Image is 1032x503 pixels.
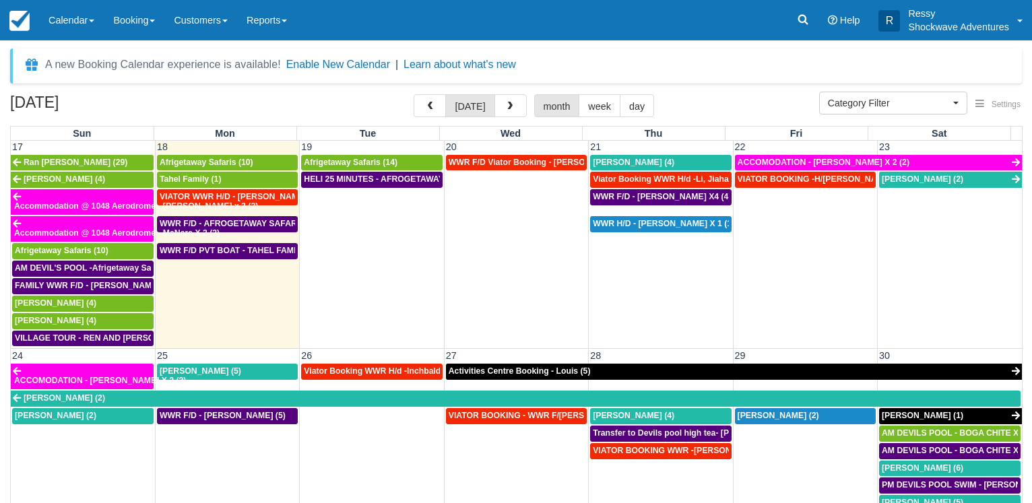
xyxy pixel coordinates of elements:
[735,408,876,424] a: [PERSON_NAME] (2)
[157,189,298,205] a: VIATOR WWR H/D - [PERSON_NAME] 3 (3)
[590,426,731,442] a: Transfer to Devils pool high tea- [PERSON_NAME] X4 (4)
[14,376,186,385] span: ACCOMODATION - [PERSON_NAME] X 2 (2)
[45,57,281,73] div: A new Booking Calendar experience is available!
[160,192,326,201] span: VIATOR WWR H/D - [PERSON_NAME] 3 (3)
[879,443,1021,459] a: AM DEVILS POOL - BOGA CHITE X 1 (1)
[301,155,442,171] a: Afrigetaway Safaris (14)
[14,201,258,211] span: Accommodation @ 1048 Aerodrome - [PERSON_NAME] x 2 (2)
[445,94,494,117] button: [DATE]
[590,408,731,424] a: [PERSON_NAME] (4)
[735,172,876,188] a: VIATOR BOOKING -H/[PERSON_NAME] X 4 (4)
[160,158,253,167] span: Afrigetaway Safaris (10)
[589,141,602,152] span: 21
[579,94,620,117] button: week
[593,411,674,420] span: [PERSON_NAME] (4)
[395,59,398,70] span: |
[735,155,1022,171] a: ACCOMODATION - [PERSON_NAME] X 2 (2)
[157,364,298,380] a: [PERSON_NAME] (5)
[15,281,185,290] span: FAMILY WWR F/D - [PERSON_NAME] X4 (4)
[160,174,222,184] span: Tahel Family (1)
[12,278,154,294] a: FAMILY WWR F/D - [PERSON_NAME] X4 (4)
[15,263,193,273] span: AM DEVIL'S POOL -Afrigetaway Safaris X5 (5)
[593,428,814,438] span: Transfer to Devils pool high tea- [PERSON_NAME] X4 (4)
[15,316,96,325] span: [PERSON_NAME] (4)
[620,94,654,117] button: day
[840,15,860,26] span: Help
[73,128,91,139] span: Sun
[160,219,329,228] span: WWR F/D - AFROGETAWAY SAFARIS X5 (5)
[878,141,891,152] span: 23
[908,20,1009,34] p: Shockwave Adventures
[12,243,154,259] a: Afrigetaway Safaris (10)
[932,128,946,139] span: Sat
[156,141,169,152] span: 18
[11,391,1021,407] a: [PERSON_NAME] (2)
[360,128,377,139] span: Tue
[11,216,154,242] a: Accommodation @ 1048 Aerodrome - MaNare X 2 (2)
[24,174,105,184] span: [PERSON_NAME] (4)
[882,174,963,184] span: [PERSON_NAME] (2)
[160,246,332,255] span: WWR F/D PVT BOAT - TAHEL FAMILY x 5 (1)
[304,174,506,184] span: HELI 25 MINUTES - AFROGETAWAY SAFARIS X5 (5)
[445,350,458,361] span: 27
[12,261,154,277] a: AM DEVIL'S POOL -Afrigetaway Safaris X5 (5)
[882,463,963,473] span: [PERSON_NAME] (6)
[879,426,1021,442] a: AM DEVILS POOL - BOGA CHITE X 1 (1)
[879,461,1021,477] a: [PERSON_NAME] (6)
[446,155,587,171] a: WWR F/D Viator Booking - [PERSON_NAME] X1 (1)
[828,15,837,25] i: Help
[790,128,802,139] span: Fri
[593,219,734,228] span: WWR H/D - [PERSON_NAME] X 1 (1)
[11,350,24,361] span: 24
[15,298,96,308] span: [PERSON_NAME] (4)
[819,92,967,114] button: Category Filter
[12,296,154,312] a: [PERSON_NAME] (4)
[590,443,731,459] a: VIATOR BOOKING WWR -[PERSON_NAME] X2 (2)
[828,96,950,110] span: Category Filter
[157,243,298,259] a: WWR F/D PVT BOAT - TAHEL FAMILY x 5 (1)
[160,366,241,376] span: [PERSON_NAME] (5)
[14,228,220,238] span: Accommodation @ 1048 Aerodrome - MaNare X 2 (2)
[15,246,108,255] span: Afrigetaway Safaris (10)
[12,313,154,329] a: [PERSON_NAME] (4)
[11,155,154,171] a: Ran [PERSON_NAME] (29)
[738,174,919,184] span: VIATOR BOOKING -H/[PERSON_NAME] X 4 (4)
[445,141,458,152] span: 20
[301,172,442,188] a: HELI 25 MINUTES - AFROGETAWAY SAFARIS X5 (5)
[967,95,1029,114] button: Settings
[446,408,587,424] a: VIATOR BOOKING - WWR F/[PERSON_NAME], [PERSON_NAME] 4 (4)
[593,446,787,455] span: VIATOR BOOKING WWR -[PERSON_NAME] X2 (2)
[11,189,154,215] a: Accommodation @ 1048 Aerodrome - [PERSON_NAME] x 2 (2)
[738,158,909,167] span: ACCOMODATION - [PERSON_NAME] X 2 (2)
[501,128,521,139] span: Wed
[9,11,30,31] img: checkfront-main-nav-mini-logo.png
[157,155,298,171] a: Afrigetaway Safaris (10)
[24,158,127,167] span: Ran [PERSON_NAME] (29)
[593,158,674,167] span: [PERSON_NAME] (4)
[157,216,298,232] a: WWR F/D - AFROGETAWAY SAFARIS X5 (5)
[590,216,731,232] a: WWR H/D - [PERSON_NAME] X 1 (1)
[156,350,169,361] span: 25
[286,58,390,71] button: Enable New Calendar
[589,350,602,361] span: 28
[878,10,900,32] div: R
[446,364,1022,380] a: Activities Centre Booking - Louis (5)
[879,477,1021,494] a: PM DEVILS POOL SWIM - [PERSON_NAME] X 2 (2)
[15,411,96,420] span: [PERSON_NAME] (2)
[10,94,181,119] h2: [DATE]
[300,350,313,361] span: 26
[590,172,731,188] a: Viator Booking WWR H/d -Li, Jiahao X 2 (2)
[304,158,397,167] span: Afrigetaway Safaris (14)
[11,172,154,188] a: [PERSON_NAME] (4)
[992,100,1021,109] span: Settings
[908,7,1009,20] p: Ressy
[12,408,154,424] a: [PERSON_NAME] (2)
[879,408,1022,424] a: [PERSON_NAME] (1)
[11,141,24,152] span: 17
[449,411,721,420] span: VIATOR BOOKING - WWR F/[PERSON_NAME], [PERSON_NAME] 4 (4)
[734,350,747,361] span: 29
[593,192,731,201] span: WWR F/D - [PERSON_NAME] X4 (4)
[24,393,105,403] span: [PERSON_NAME] (2)
[304,366,539,376] span: Viator Booking WWR H/d -Inchbald [PERSON_NAME] X 4 (4)
[882,411,963,420] span: [PERSON_NAME] (1)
